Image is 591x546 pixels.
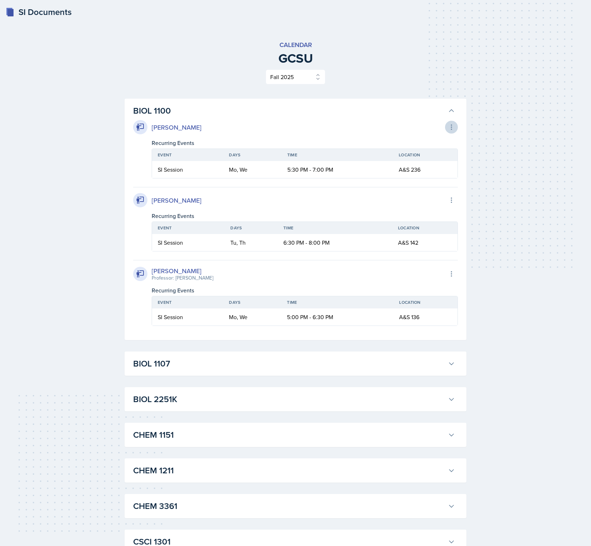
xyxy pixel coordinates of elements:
th: Event [152,149,223,161]
span: A&S 142 [398,239,418,246]
h3: CHEM 1211 [133,464,445,477]
th: Days [223,149,281,161]
div: Professor: [PERSON_NAME] [152,274,213,282]
span: A&S 136 [399,313,419,321]
span: A&S 236 [399,166,420,173]
div: SI Session [158,313,218,321]
th: Location [392,222,457,234]
div: Recurring Events [152,286,458,295]
div: SI Session [158,238,219,247]
span: Calendar [125,40,466,50]
div: [PERSON_NAME] [152,123,202,132]
h3: CHEM 3361 [133,500,445,513]
td: Mo, We [223,161,281,178]
h3: BIOL 1100 [133,104,445,117]
th: Time [281,296,393,308]
button: BIOL 2251K [132,391,456,407]
h3: CHEM 1151 [133,428,445,441]
th: Location [393,149,457,161]
div: SI Session [158,165,218,174]
th: Days [223,296,281,308]
th: Event [152,296,223,308]
h3: BIOL 2251K [133,393,445,406]
button: CHEM 3361 [132,498,456,514]
div: [PERSON_NAME] [152,196,202,205]
th: Event [152,222,225,234]
td: Mo, We [223,308,281,326]
th: Time [282,149,393,161]
td: 6:30 PM - 8:00 PM [278,234,392,251]
div: [PERSON_NAME] [152,266,213,276]
td: Tu, Th [225,234,278,251]
h3: BIOL 1107 [133,357,445,370]
button: CHEM 1151 [132,427,456,443]
th: Days [225,222,278,234]
div: Recurring Events [152,212,458,220]
th: Location [393,296,457,308]
div: Recurring Events [152,139,458,147]
button: BIOL 1100 [132,103,456,119]
span: GCSU [125,52,466,64]
button: BIOL 1107 [132,356,456,371]
th: Time [278,222,392,234]
a: SI Documents [6,6,72,19]
button: CHEM 1211 [132,463,456,478]
td: 5:00 PM - 6:30 PM [281,308,393,326]
td: 5:30 PM - 7:00 PM [282,161,393,178]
